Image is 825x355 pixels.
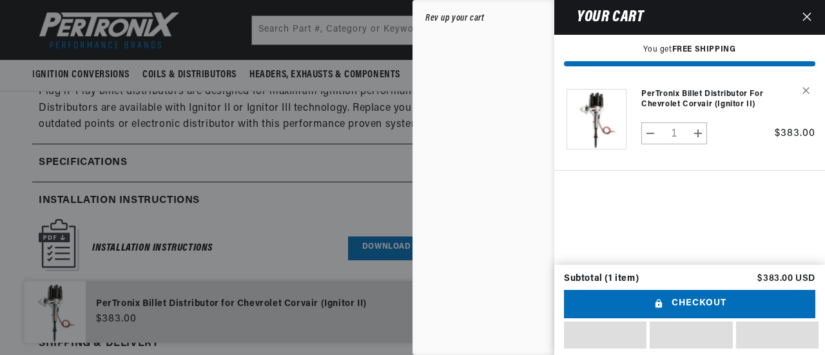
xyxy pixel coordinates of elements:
strong: FREE SHIPPING [672,46,736,53]
p: You get [564,44,815,55]
button: Remove PerTronix Billet Distributor for Chevrolet Corvair (Ignitor II) [792,79,815,102]
span: $383.00 [775,128,815,139]
h2: Your cart [564,11,643,24]
a: PerTronix Billet Distributor for Chevrolet Corvair (Ignitor II) [641,89,770,110]
div: Subtotal (1 item) [564,274,639,283]
input: Quantity for PerTronix Billet Distributor for Chevrolet Corvair (Ignitor II) [659,122,690,144]
p: $383.00 USD [757,274,815,283]
button: Checkout [564,290,815,319]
